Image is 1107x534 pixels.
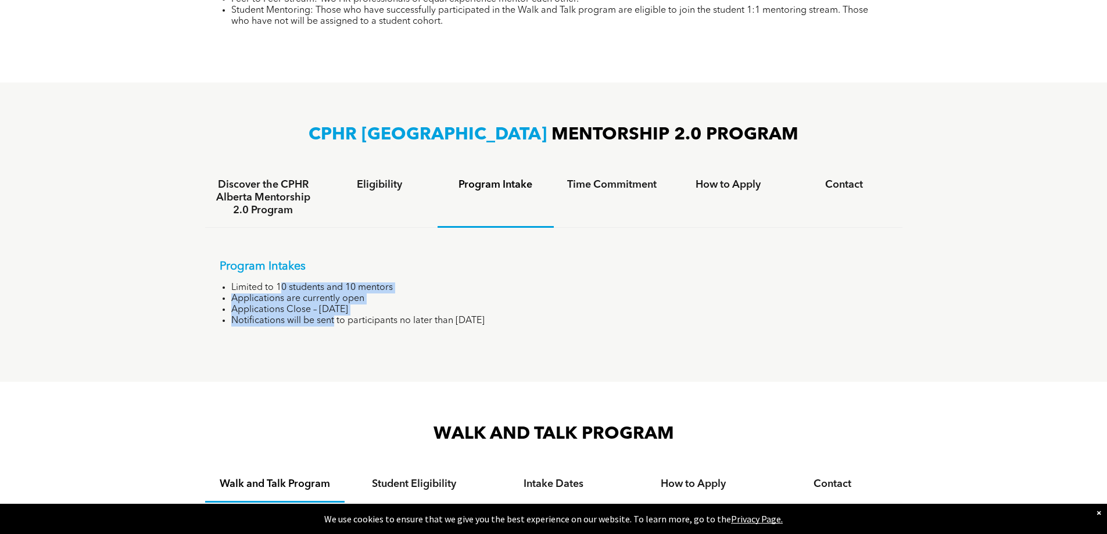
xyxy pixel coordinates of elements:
h4: Contact [797,178,892,191]
h4: Intake Dates [495,478,613,490]
h4: Discover the CPHR Alberta Mentorship 2.0 Program [216,178,311,217]
h4: Walk and Talk Program [216,478,334,490]
a: Privacy Page. [731,513,783,525]
div: Dismiss notification [1097,507,1101,518]
span: WALK AND TALK PROGRAM [434,425,674,443]
li: Applications Close – [DATE] [231,304,888,316]
span: CPHR [GEOGRAPHIC_DATA] [309,126,547,144]
li: Limited to 10 students and 10 mentors [231,282,888,293]
li: Student Mentoring: Those who have successfully participated in the Walk and Talk program are elig... [231,5,888,27]
li: Notifications will be sent to participants no later than [DATE] [231,316,888,327]
h4: Time Commitment [564,178,660,191]
h4: Student Eligibility [355,478,474,490]
h4: How to Apply [680,178,776,191]
h4: How to Apply [634,478,753,490]
h4: Program Intake [448,178,543,191]
p: Program Intakes [220,260,888,274]
h4: Contact [773,478,892,490]
span: MENTORSHIP 2.0 PROGRAM [551,126,798,144]
li: Applications are currently open [231,293,888,304]
h4: Eligibility [332,178,427,191]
